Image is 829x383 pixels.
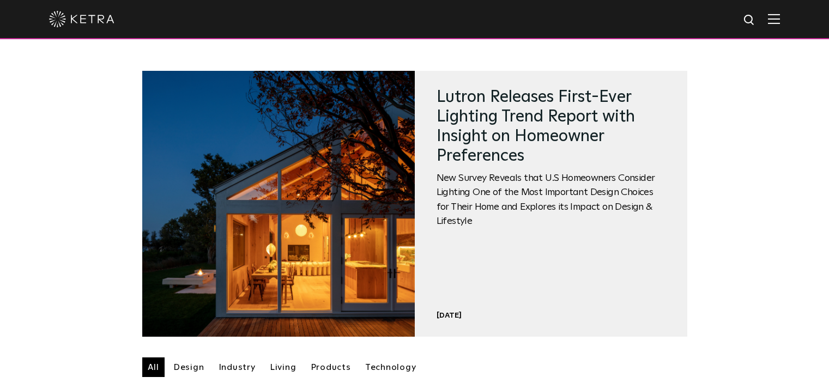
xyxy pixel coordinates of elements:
[49,11,114,27] img: ketra-logo-2019-white
[437,171,665,229] span: New Survey Reveals that U.S Homeowners Consider Lighting One of the Most Important Design Choices...
[360,357,422,377] a: Technology
[213,357,261,377] a: Industry
[437,311,665,320] div: [DATE]
[264,357,302,377] a: Living
[142,357,165,377] a: All
[305,357,356,377] a: Products
[768,14,780,24] img: Hamburger%20Nav.svg
[437,89,635,164] a: Lutron Releases First-Ever Lighting Trend Report with Insight on Homeowner Preferences
[743,14,757,27] img: search icon
[168,357,210,377] a: Design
